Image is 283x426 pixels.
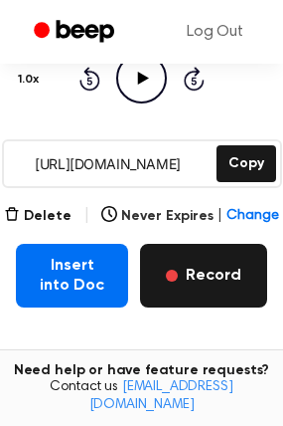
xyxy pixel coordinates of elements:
span: | [217,206,222,227]
button: Record [140,244,267,308]
a: [EMAIL_ADDRESS][DOMAIN_NAME] [89,380,233,412]
button: Insert into Doc [16,244,128,308]
a: Log Out [167,8,263,56]
button: Delete [4,206,71,227]
button: 1.0x [16,63,47,97]
a: Beep [20,13,132,52]
button: Never Expires|Change [101,206,279,227]
span: Contact us [12,379,271,414]
span: | [83,204,90,228]
button: Copy [216,145,276,182]
span: Change [226,206,279,227]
